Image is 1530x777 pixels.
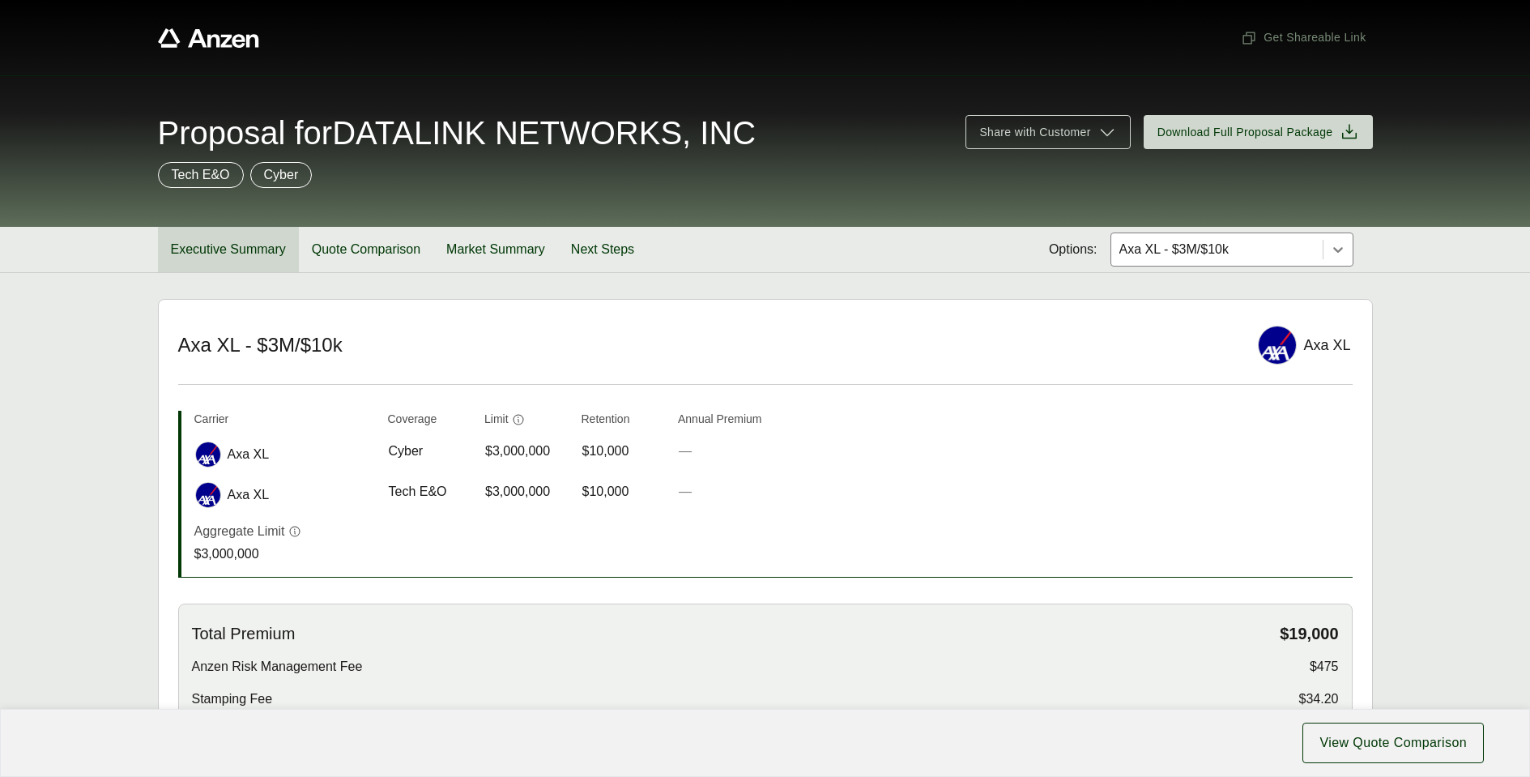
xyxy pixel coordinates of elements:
[1144,115,1373,149] button: Download Full Proposal Package
[228,485,270,505] span: Axa XL
[484,411,569,434] th: Limit
[192,624,296,644] span: Total Premium
[433,227,558,272] button: Market Summary
[582,442,629,461] span: $10,000
[679,485,692,498] span: —
[389,442,424,461] span: Cyber
[228,445,270,464] span: Axa XL
[485,482,550,502] span: $3,000,000
[194,544,301,564] p: $3,000,000
[1299,689,1339,709] span: $34.20
[172,165,230,185] p: Tech E&O
[485,442,550,461] span: $3,000,000
[196,442,220,467] img: Axa XL logo
[194,411,375,434] th: Carrier
[582,411,666,434] th: Retention
[965,115,1130,149] button: Share with Customer
[158,28,259,48] a: Anzen website
[192,689,273,709] span: Stamping Fee
[1157,124,1333,141] span: Download Full Proposal Package
[192,657,363,677] span: Anzen Risk Management Fee
[1303,335,1350,356] div: Axa XL
[264,165,299,185] p: Cyber
[979,124,1090,141] span: Share with Customer
[1310,657,1339,677] span: $475
[196,483,220,507] img: Axa XL logo
[1302,723,1484,763] button: View Quote Comparison
[389,482,447,502] span: Tech E&O
[582,482,629,502] span: $10,000
[194,522,285,541] p: Aggregate Limit
[1319,733,1467,753] span: View Quote Comparison
[1259,327,1296,364] img: Axa XL logo
[678,411,762,434] th: Annual Premium
[158,117,756,149] span: Proposal for DATALINK NETWORKS, INC
[1280,624,1338,644] span: $19,000
[178,333,1239,357] h2: Axa XL - $3M/$10k
[388,411,472,434] th: Coverage
[158,227,299,272] button: Executive Summary
[1049,240,1097,259] span: Options:
[558,227,647,272] button: Next Steps
[1234,23,1372,53] button: Get Shareable Link
[1241,29,1366,46] span: Get Shareable Link
[679,444,692,458] span: —
[299,227,433,272] button: Quote Comparison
